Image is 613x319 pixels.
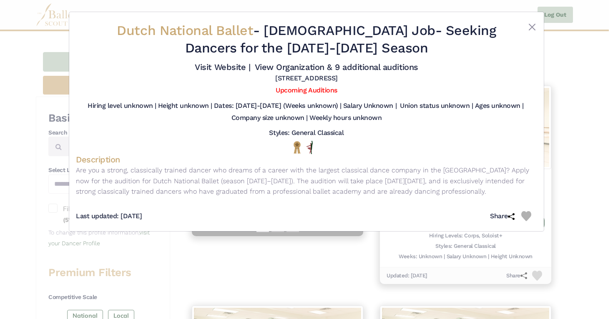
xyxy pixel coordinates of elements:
[114,22,499,57] h2: - - Seeking Dancers for the [DATE]-[DATE] Season
[521,211,531,221] img: Heart
[269,129,344,137] h5: Styles: General Classical
[475,102,524,110] h5: Ages unknown |
[306,141,313,154] img: All
[88,102,156,110] h5: Hiring level unknown |
[309,114,382,122] h5: Weekly hours unknown
[400,102,473,110] h5: Union status unknown |
[276,86,337,94] a: Upcoming Auditions
[76,154,537,165] h4: Description
[76,212,142,221] h5: Last updated: [DATE]
[158,102,212,110] h5: Height unknown |
[343,102,397,110] h5: Salary Unknown |
[292,141,302,154] img: National
[527,22,537,32] button: Close
[255,62,418,72] a: View Organization & 9 additional auditions
[76,165,537,197] p: Are you a strong, classically trained dancer who dreams of a career with the largest classical da...
[231,114,308,122] h5: Company size unknown |
[195,62,250,72] a: Visit Website |
[490,212,521,221] h5: Share
[117,22,253,38] span: Dutch National Ballet
[214,102,342,110] h5: Dates: [DATE]-[DATE] (Weeks unknown) |
[264,22,435,38] span: [DEMOGRAPHIC_DATA] Job
[275,74,337,83] h5: [STREET_ADDRESS]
